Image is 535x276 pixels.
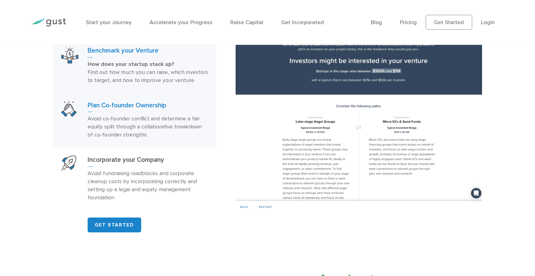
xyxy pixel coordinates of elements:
[61,101,77,117] img: Plan Co Founder Ownership
[481,19,495,26] a: Login
[88,101,208,112] h3: Plan Co-founder Ownership
[88,61,174,67] strong: How does your startup stack up?
[88,218,141,232] a: GET STARTED
[31,18,66,27] img: Gust Logo
[88,156,208,167] h3: Incorporate your Company
[400,19,417,26] a: Pricing
[61,46,78,63] img: Benchmark Your Venture
[371,19,382,26] a: Blog
[88,46,208,58] h3: Benchmark your Venture
[230,19,263,26] a: Raise Capital
[61,156,76,170] img: Start Your Company
[236,23,482,212] img: Benchmark your Venture
[150,19,212,26] a: Accelerate your Progress
[88,69,208,84] span: Find out how much you can raise, which investors to target, and how to improve your venture.
[53,93,216,148] a: Plan Co Founder OwnershipPlan Co-founder OwnershipAvoid co-founder conflict and determine a fair ...
[88,115,208,139] p: Avoid co-founder conflict and determine a fair equity split through a collaborative breakdown of ...
[53,147,216,210] a: Start Your CompanyIncorporate your CompanyAvoid fundraising roadblocks and corporate cleanup cost...
[88,170,208,202] p: Avoid fundraising roadblocks and corporate cleanup costs by incorporating correctly and setting u...
[86,19,132,26] a: Start your Journey
[53,38,216,93] a: Benchmark Your VentureBenchmark your VentureHow does your startup stack up? Find out how much you...
[281,19,324,26] a: Get Incorporated
[426,15,472,30] a: Get Started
